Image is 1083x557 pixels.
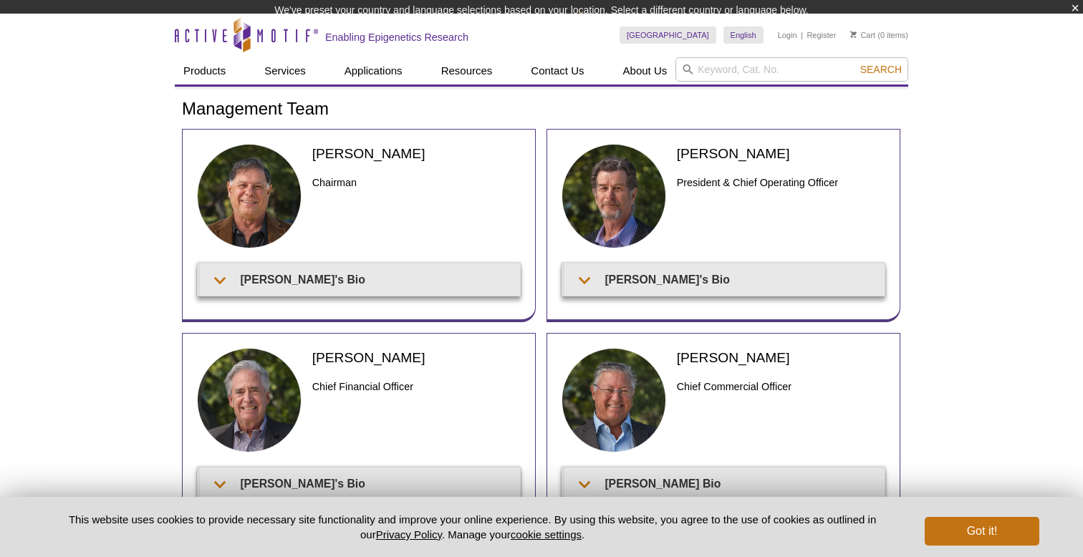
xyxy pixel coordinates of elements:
a: Register [807,30,836,40]
button: cookie settings [511,528,582,541]
img: Ted DeFrank headshot [562,144,666,248]
img: Fritz Eibel headshot [562,348,666,452]
h2: [PERSON_NAME] [312,144,521,163]
button: Search [856,63,906,76]
h3: President & Chief Operating Officer [677,174,885,191]
button: Got it! [925,517,1039,546]
a: About Us [615,57,676,84]
a: Cart [850,30,875,40]
summary: [PERSON_NAME]'s Bio [200,263,520,296]
h2: [PERSON_NAME] [677,144,885,163]
li: | [801,26,803,44]
h1: Management Team [182,100,901,120]
h3: Chairman [312,174,521,191]
img: Patrick Yount headshot [197,348,302,452]
a: Products [175,57,234,84]
a: Login [778,30,797,40]
h3: Chief Financial Officer [312,378,521,395]
a: Resources [433,57,501,84]
p: This website uses cookies to provide necessary site functionality and improve your online experie... [44,512,901,542]
h2: [PERSON_NAME] [677,348,885,367]
h2: Enabling Epigenetics Research [325,31,468,44]
img: Change Here [579,11,617,44]
span: Search [860,64,902,75]
a: Services [256,57,314,84]
li: (0 items) [850,26,908,44]
a: English [723,26,764,44]
img: Joe Fernandez headshot [197,144,302,248]
a: Applications [336,57,411,84]
summary: [PERSON_NAME] Bio [564,468,885,500]
a: Contact Us [522,57,592,84]
img: Your Cart [850,31,857,38]
summary: [PERSON_NAME]'s Bio [200,468,520,500]
h3: Chief Commercial Officer [677,378,885,395]
summary: [PERSON_NAME]'s Bio [564,263,885,296]
h2: [PERSON_NAME] [312,348,521,367]
a: Privacy Policy [376,528,442,541]
input: Keyword, Cat. No. [675,57,908,82]
a: [GEOGRAPHIC_DATA] [620,26,716,44]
